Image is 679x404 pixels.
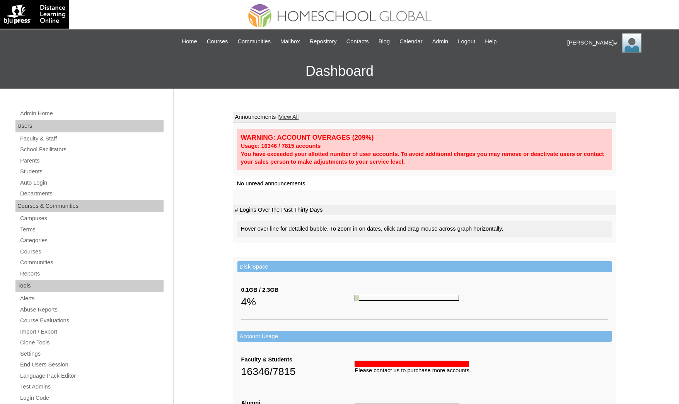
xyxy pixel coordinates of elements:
[19,269,164,279] a: Reports
[19,167,164,176] a: Students
[355,366,607,375] div: Please contact us to purchase more accounts.
[19,382,164,392] a: Test Admins
[310,37,337,46] span: Repository
[19,327,164,337] a: Import / Export
[346,37,369,46] span: Contacts
[19,178,164,188] a: Auto Login
[458,37,475,46] span: Logout
[19,258,164,267] a: Communities
[396,37,426,46] a: Calendar
[241,364,355,379] div: 16346/7815
[178,37,201,46] a: Home
[279,114,299,120] a: View All
[233,205,616,216] td: # Logins Over the Past Thirty Days
[241,286,355,294] div: 0.1GB / 2.3GB
[241,150,608,166] div: You have exceeded your allotted number of user accounts. To avoid additional charges you may remo...
[233,112,616,123] td: Announcements |
[237,37,271,46] span: Communities
[19,360,164,370] a: End Users Session
[15,200,164,212] div: Courses & Communities
[19,156,164,166] a: Parents
[428,37,452,46] a: Admin
[19,338,164,348] a: Clone Tools
[19,214,164,223] a: Campuses
[19,134,164,144] a: Faculty & Staff
[19,109,164,118] a: Admin Home
[241,294,355,310] div: 4%
[375,37,394,46] a: Blog
[432,37,449,46] span: Admin
[485,37,496,46] span: Help
[481,37,500,46] a: Help
[19,316,164,325] a: Course Evaluations
[622,33,641,53] img: Ariane Ebuen
[4,54,675,89] h3: Dashboard
[233,176,616,191] td: No unread announcements.
[241,133,608,142] div: WARNING: ACCOUNT OVERAGES (209%)
[15,280,164,292] div: Tools
[19,393,164,403] a: Login Code
[306,37,341,46] a: Repository
[379,37,390,46] span: Blog
[234,37,275,46] a: Communities
[454,37,479,46] a: Logout
[19,371,164,381] a: Language Pack Editor
[399,37,422,46] span: Calendar
[241,143,321,149] strong: Usage: 16346 / 7815 accounts
[19,189,164,199] a: Departments
[15,120,164,132] div: Users
[237,331,612,342] td: Account Usage
[276,37,304,46] a: Mailbox
[19,236,164,245] a: Categories
[207,37,228,46] span: Courses
[567,33,671,53] div: [PERSON_NAME]
[237,221,612,237] div: Hover over line for detailed bubble. To zoom in on dates, click and drag mouse across graph horiz...
[237,261,612,272] td: Disk Space
[182,37,197,46] span: Home
[343,37,373,46] a: Contacts
[19,225,164,235] a: Terms
[280,37,300,46] span: Mailbox
[203,37,232,46] a: Courses
[19,305,164,315] a: Abuse Reports
[19,349,164,359] a: Settings
[19,145,164,154] a: School Facilitators
[4,4,65,25] img: logo-white.png
[241,356,355,364] div: Faculty & Students
[19,247,164,257] a: Courses
[19,294,164,303] a: Alerts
